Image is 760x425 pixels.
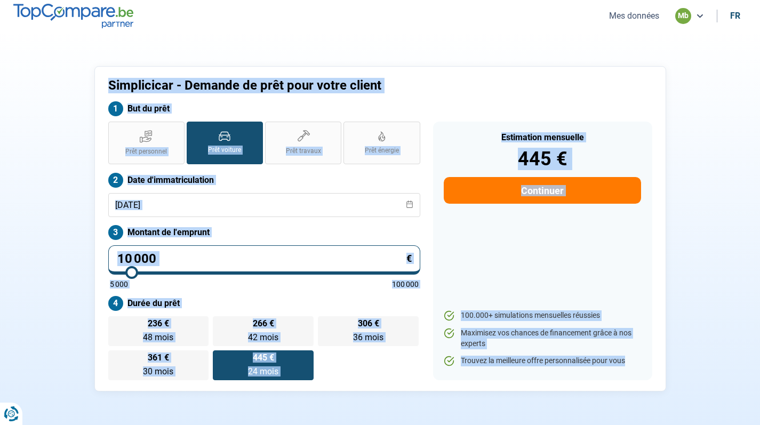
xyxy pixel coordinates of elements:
[108,101,420,116] label: But du prêt
[143,332,173,342] span: 48 mois
[675,8,691,24] div: mb
[108,225,420,240] label: Montant de l'emprunt
[358,319,379,328] span: 306 €
[730,11,740,21] div: fr
[143,366,173,376] span: 30 mois
[606,10,662,21] button: Mes données
[444,177,641,204] button: Continuer
[444,328,641,349] li: Maximisez vos chances de financement grâce à nos experts
[248,366,278,376] span: 24 mois
[353,332,383,342] span: 36 mois
[253,354,274,362] span: 445 €
[253,319,274,328] span: 266 €
[13,4,133,28] img: TopCompare.be
[444,133,641,142] div: Estimation mensuelle
[110,280,128,288] span: 5 000
[108,296,420,311] label: Durée du prêt
[406,254,412,263] span: €
[108,173,420,188] label: Date d'immatriculation
[148,319,169,328] span: 236 €
[444,149,641,169] div: 445 €
[248,332,278,342] span: 42 mois
[444,310,641,321] li: 100.000+ simulations mensuelles réussies
[444,356,641,366] li: Trouvez la meilleure offre personnalisée pour vous
[108,193,420,217] input: jj/mm/aaaa
[108,78,513,93] h1: Simplicicar - Demande de prêt pour votre client
[286,147,321,156] span: Prêt travaux
[365,146,399,155] span: Prêt énergie
[208,146,241,155] span: Prêt voiture
[125,147,167,156] span: Prêt personnel
[148,354,169,362] span: 361 €
[392,280,419,288] span: 100 000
